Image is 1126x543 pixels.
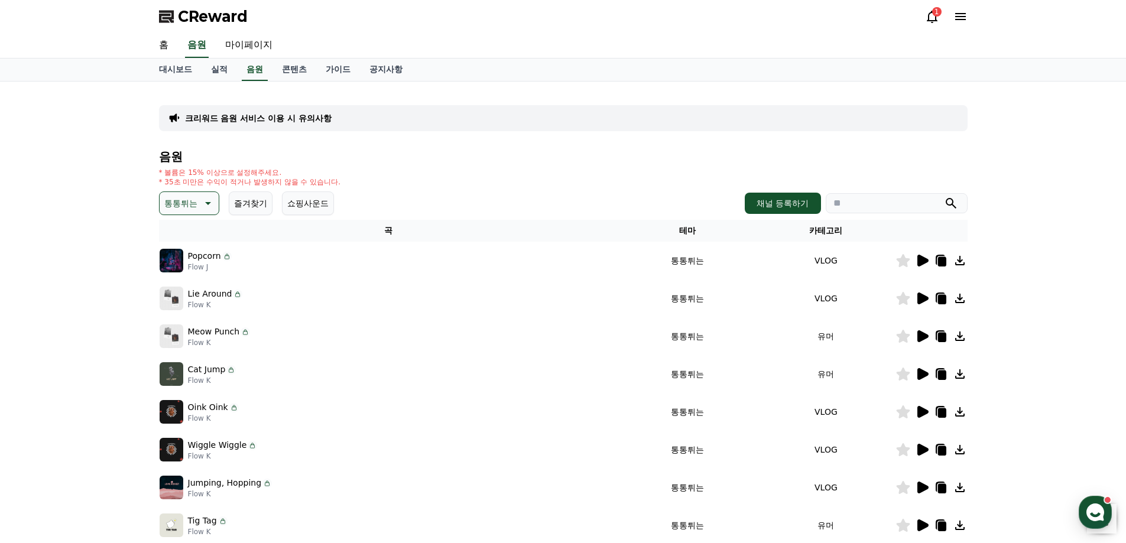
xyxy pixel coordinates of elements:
[159,168,341,177] p: * 볼륨은 15% 이상으로 설정해주세요.
[159,220,619,242] th: 곡
[757,317,895,355] td: 유머
[185,33,209,58] a: 음원
[160,249,183,272] img: music
[188,477,262,489] p: Jumping, Hopping
[757,431,895,469] td: VLOG
[159,191,219,215] button: 통통튀는
[757,393,895,431] td: VLOG
[618,317,757,355] td: 통통튀는
[242,58,268,81] a: 음원
[178,7,248,26] span: CReward
[618,431,757,469] td: 통통튀는
[150,58,202,81] a: 대시보드
[216,33,282,58] a: 마이페이지
[160,513,183,537] img: music
[282,191,334,215] button: 쇼핑사운드
[159,7,248,26] a: CReward
[757,355,895,393] td: 유머
[757,279,895,317] td: VLOG
[745,193,820,214] button: 채널 등록하기
[188,451,258,461] p: Flow K
[185,112,332,124] a: 크리워드 음원 서비스 이용 시 유의사항
[160,476,183,499] img: music
[272,58,316,81] a: 콘텐츠
[360,58,412,81] a: 공지사항
[188,363,226,376] p: Cat Jump
[150,33,178,58] a: 홈
[202,58,237,81] a: 실적
[164,195,197,212] p: 통통튀는
[188,439,247,451] p: Wiggle Wiggle
[159,150,968,163] h4: 음원
[316,58,360,81] a: 가이드
[188,414,239,423] p: Flow K
[160,438,183,461] img: music
[160,400,183,424] img: music
[618,220,757,242] th: 테마
[160,324,183,348] img: music
[618,279,757,317] td: 통통튀는
[188,401,228,414] p: Oink Oink
[925,9,939,24] a: 1
[188,376,236,385] p: Flow K
[188,515,217,527] p: Tig Tag
[188,262,232,272] p: Flow J
[188,300,243,310] p: Flow K
[188,489,272,499] p: Flow K
[188,288,232,300] p: Lie Around
[757,469,895,506] td: VLOG
[159,177,341,187] p: * 35초 미만은 수익이 적거나 발생하지 않을 수 있습니다.
[932,7,942,17] div: 1
[188,527,228,537] p: Flow K
[188,338,251,347] p: Flow K
[618,469,757,506] td: 통통튀는
[160,287,183,310] img: music
[618,242,757,279] td: 통통튀는
[160,362,183,386] img: music
[618,355,757,393] td: 통통튀는
[188,250,221,262] p: Popcorn
[188,326,240,338] p: Meow Punch
[757,242,895,279] td: VLOG
[618,393,757,431] td: 통통튀는
[229,191,272,215] button: 즐겨찾기
[757,220,895,242] th: 카테고리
